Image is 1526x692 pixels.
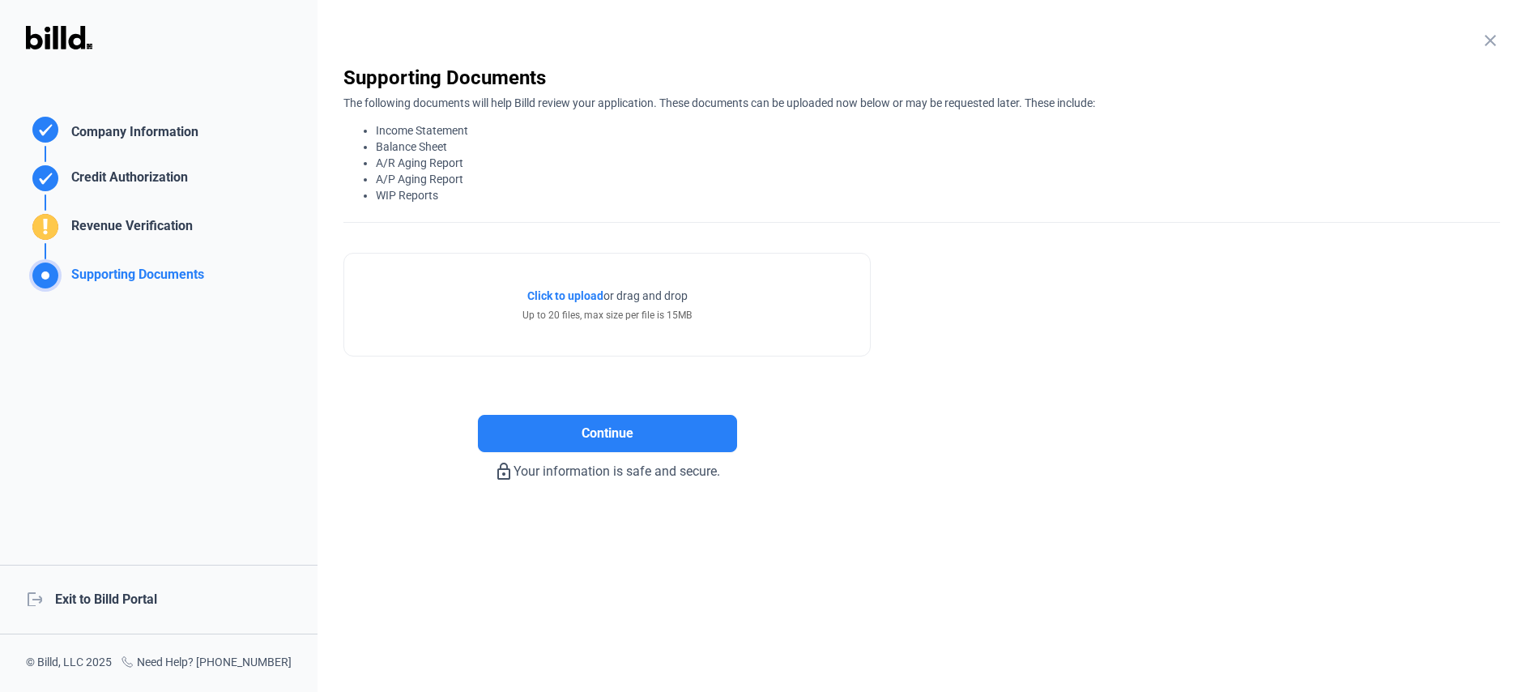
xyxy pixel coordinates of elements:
mat-icon: close [1481,31,1500,50]
li: A/R Aging Report [376,155,1500,171]
div: Revenue Verification [65,216,193,243]
li: Income Statement [376,122,1500,139]
div: Supporting Documents [343,65,1500,91]
span: Continue [582,424,633,443]
span: or drag and drop [603,288,688,304]
div: Supporting Documents [65,265,204,292]
div: Company Information [65,122,198,146]
div: Need Help? [PHONE_NUMBER] [121,654,292,673]
mat-icon: logout [26,590,42,606]
li: WIP Reports [376,187,1500,203]
img: Billd Logo [26,26,92,49]
button: Continue [478,415,737,452]
li: Balance Sheet [376,139,1500,155]
div: The following documents will help Billd review your application. These documents can be uploaded ... [343,91,1500,203]
div: Your information is safe and secure. [343,452,871,481]
span: Click to upload [527,289,603,302]
div: © Billd, LLC 2025 [26,654,112,673]
div: Up to 20 files, max size per file is 15MB [522,308,692,323]
div: Credit Authorization [65,168,188,194]
mat-icon: lock_outline [494,462,514,481]
li: A/P Aging Report [376,171,1500,187]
